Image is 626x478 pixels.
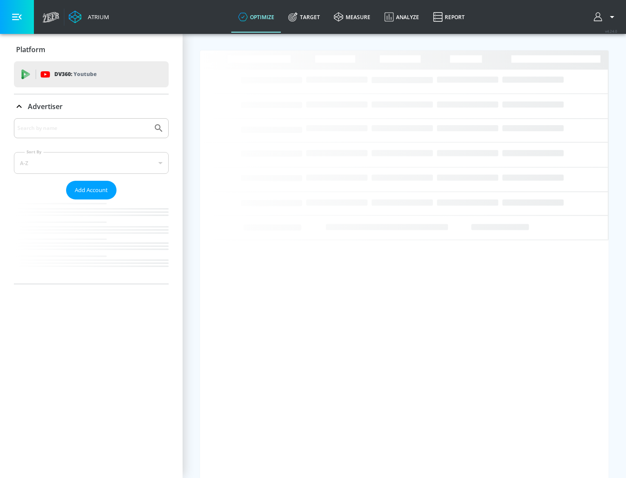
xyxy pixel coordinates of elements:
a: Atrium [69,10,109,23]
a: optimize [231,1,281,33]
button: Add Account [66,181,117,199]
div: Atrium [84,13,109,21]
p: Youtube [73,70,97,79]
div: Advertiser [14,94,169,119]
a: measure [327,1,377,33]
a: Analyze [377,1,426,33]
nav: list of Advertiser [14,199,169,284]
div: Platform [14,37,169,62]
label: Sort By [25,149,43,155]
span: v 4.24.0 [605,29,617,33]
p: Advertiser [28,102,63,111]
p: Platform [16,45,45,54]
span: Add Account [75,185,108,195]
a: Target [281,1,327,33]
div: Advertiser [14,118,169,284]
a: Report [426,1,472,33]
p: DV360: [54,70,97,79]
div: A-Z [14,152,169,174]
input: Search by name [17,123,149,134]
div: DV360: Youtube [14,61,169,87]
